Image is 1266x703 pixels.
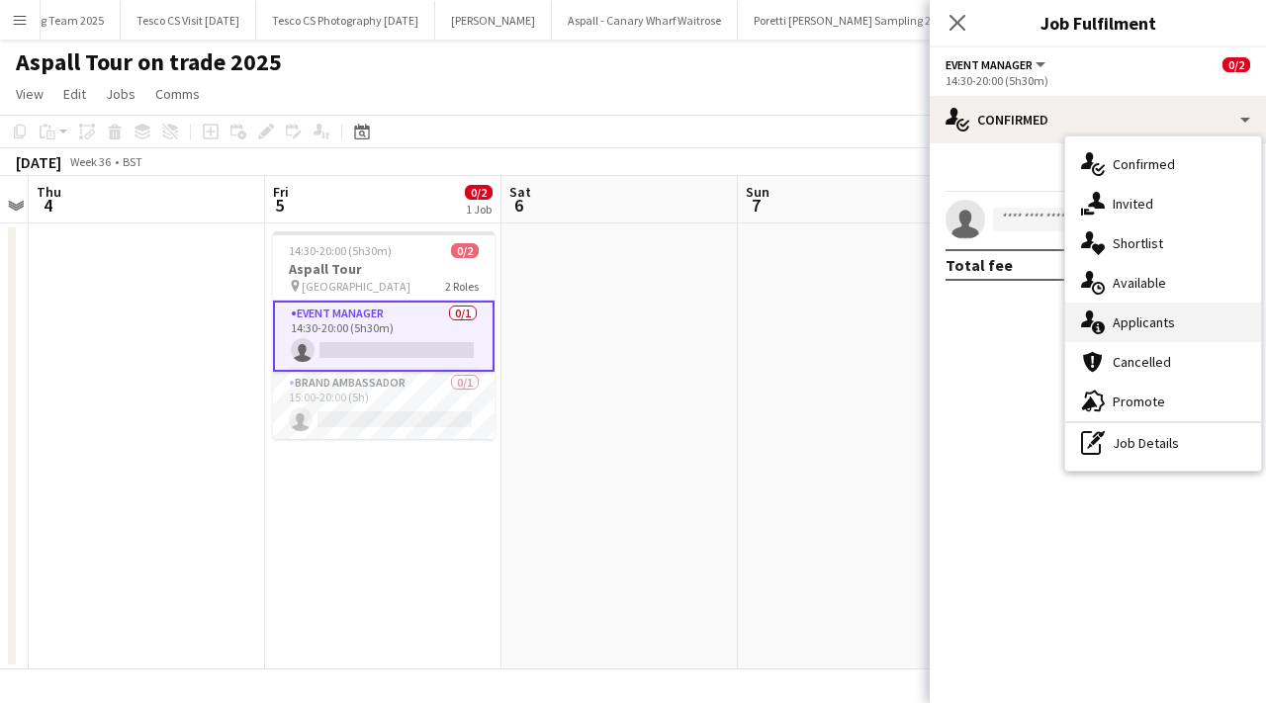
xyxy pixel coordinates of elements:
span: 0/2 [451,243,479,258]
button: Tesco CS Photography [DATE] [256,1,435,40]
button: Tesco CS Visit [DATE] [121,1,256,40]
h3: Aspall Tour [273,260,495,278]
span: [GEOGRAPHIC_DATA] [302,279,410,294]
span: 5 [270,194,289,217]
span: Thu [37,183,61,201]
span: Jobs [106,85,136,103]
div: BST [123,154,142,169]
button: [PERSON_NAME] [435,1,552,40]
span: 0/2 [1222,57,1250,72]
a: Edit [55,81,94,107]
div: Shortlist [1065,223,1261,263]
span: View [16,85,44,103]
span: Edit [63,85,86,103]
div: Cancelled [1065,342,1261,382]
span: Comms [155,85,200,103]
app-card-role: Brand Ambassador0/115:00-20:00 (5h) [273,372,495,439]
div: Confirmed [930,96,1266,143]
div: 1 Job [466,202,492,217]
span: Sun [746,183,769,201]
div: Confirmed [1065,144,1261,184]
span: 0/2 [465,185,493,200]
span: 4 [34,194,61,217]
div: Total fee [946,255,1013,275]
app-job-card: 14:30-20:00 (5h30m)0/2Aspall Tour [GEOGRAPHIC_DATA]2 RolesEvent Manager0/114:30-20:00 (5h30m) Bra... [273,231,495,439]
a: View [8,81,51,107]
div: [DATE] [16,152,61,172]
div: Job Details [1065,423,1261,463]
h3: Job Fulfilment [930,10,1266,36]
span: 6 [506,194,531,217]
div: Available [1065,263,1261,303]
div: Invited [1065,184,1261,223]
div: Promote [1065,382,1261,421]
div: Applicants [1065,303,1261,342]
button: Event Manager [946,57,1048,72]
h1: Aspall Tour on trade 2025 [16,47,282,77]
span: Event Manager [946,57,1033,72]
app-card-role: Event Manager0/114:30-20:00 (5h30m) [273,301,495,372]
a: Comms [147,81,208,107]
button: Poretti [PERSON_NAME] Sampling 2025 [738,1,965,40]
div: 14:30-20:00 (5h30m) [946,73,1250,88]
button: Aspall - Canary Wharf Waitrose [552,1,738,40]
span: Week 36 [65,154,115,169]
span: 7 [743,194,769,217]
span: Sat [509,183,531,201]
a: Jobs [98,81,143,107]
span: 2 Roles [445,279,479,294]
span: Fri [273,183,289,201]
span: 14:30-20:00 (5h30m) [289,243,392,258]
